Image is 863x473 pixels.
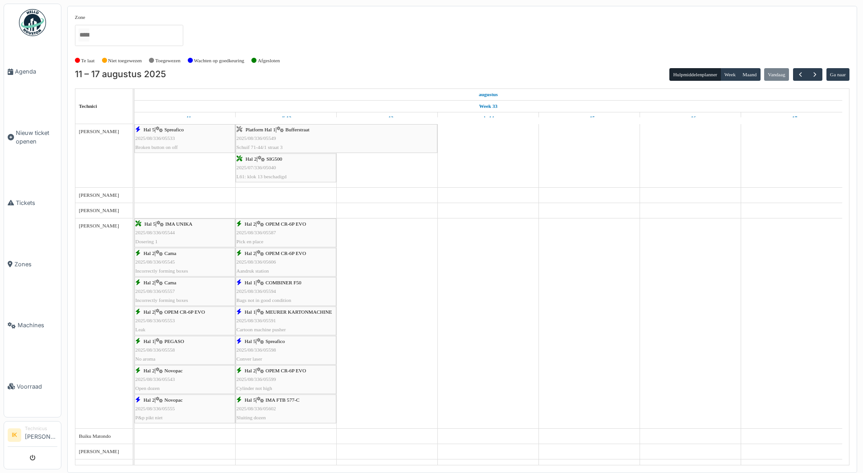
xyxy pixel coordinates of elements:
span: [PERSON_NAME] [79,192,119,198]
a: 13 augustus 2025 [379,112,396,124]
span: 2025/08/336/05558 [135,347,175,352]
div: | [135,366,234,393]
span: Pick en place [237,239,264,244]
input: Alles [79,28,89,42]
span: Hal 1 [144,339,155,344]
span: 2025/08/336/05591 [237,318,276,323]
span: Agenda [15,67,57,76]
span: 2025/08/336/05543 [135,376,175,382]
span: Hal 2 [144,309,155,315]
span: Hal 2 [144,397,155,403]
label: Zone [75,14,85,21]
span: SIG500 [266,156,282,162]
span: Cartoon machine pusher [237,327,286,332]
li: [PERSON_NAME] [25,425,57,445]
span: Broken button on off [135,144,178,150]
span: Cylinder not high [237,385,272,391]
span: OPEM CR-6P EVO [164,309,205,315]
span: Hal 2 [245,221,256,227]
span: Hal 2 [245,368,256,373]
span: Voorraad [17,382,57,391]
button: Ga naar [826,68,850,81]
div: | [135,125,234,152]
div: | [135,337,234,363]
div: | [237,155,335,181]
div: | [237,396,335,422]
div: | [237,337,335,363]
a: 17 augustus 2025 [784,112,800,124]
label: Toegewezen [155,57,181,65]
span: 2025/08/336/05553 [135,318,175,323]
span: IMA FTB 577-C [265,397,299,403]
button: Week [720,68,739,81]
span: 2025/07/336/05040 [237,165,276,170]
a: Tickets [4,172,61,234]
span: Conver laser [237,356,262,362]
div: | [237,125,436,152]
span: PEGASO [164,339,184,344]
span: Buiku Matondo [79,433,111,439]
label: Afgesloten [258,57,280,65]
span: Zones [14,260,57,269]
button: Volgende [807,68,822,81]
span: Novopac [164,368,182,373]
span: Bags not in good condition [237,297,291,303]
span: 2025/08/336/05594 [237,288,276,294]
span: Cama [164,250,176,256]
span: [PERSON_NAME] [79,464,119,469]
span: Machines [18,321,57,329]
a: Agenda [4,41,61,102]
a: 12 augustus 2025 [278,112,293,124]
a: Zones [4,233,61,295]
a: 11 augustus 2025 [477,89,500,100]
span: 2025/08/336/05602 [237,406,276,411]
span: Incorrectly forming boxes [135,268,188,274]
div: | [237,308,335,334]
li: IK [8,428,21,442]
span: OPEM CR-6P EVO [265,250,306,256]
span: Tickets [16,199,57,207]
div: | [237,220,335,246]
a: 11 augustus 2025 [176,112,193,124]
span: Dosering 1 [135,239,158,244]
img: Badge_color-CXgf-gQk.svg [19,9,46,36]
span: 2025/08/336/05557 [135,288,175,294]
span: Novopac [164,397,182,403]
div: | [135,278,234,305]
span: Platform Hal 1 [246,127,276,132]
span: Hal 1 [245,309,256,315]
span: Cama [164,280,176,285]
div: | [237,366,335,393]
a: Week 33 [477,101,500,112]
span: No aroma [135,356,155,362]
span: 2025/08/336/05587 [237,230,276,235]
span: [PERSON_NAME] [79,223,119,228]
a: 15 augustus 2025 [582,112,597,124]
span: 2025/08/336/05555 [135,406,175,411]
a: Machines [4,295,61,356]
span: 2025/08/336/05545 [135,259,175,264]
span: COMBINER F50 [265,280,301,285]
label: Wachten op goedkeuring [194,57,245,65]
span: Incorrectly forming boxes [135,297,188,303]
span: L61: klok 13 beschadigd [237,174,287,179]
span: Schuif 71-44/1 straat 3 [237,144,283,150]
span: Hal 2 [144,280,155,285]
a: IK Technicus[PERSON_NAME] [8,425,57,447]
a: 14 augustus 2025 [480,112,496,124]
div: | [237,249,335,275]
span: Spreafico [265,339,285,344]
span: 2025/08/336/05598 [237,347,276,352]
button: Maand [739,68,761,81]
span: 2025/08/336/05606 [237,259,276,264]
div: | [135,249,234,275]
span: Hal 2 [144,368,155,373]
span: Spreafico [164,127,184,132]
a: Voorraad [4,356,61,417]
span: Hal 5 [144,221,156,227]
button: Vandaag [764,68,789,81]
a: 16 augustus 2025 [683,112,699,124]
span: Nieuw ticket openen [16,129,57,146]
span: Aandruk station [237,268,269,274]
span: 2025/08/336/05533 [135,135,175,141]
